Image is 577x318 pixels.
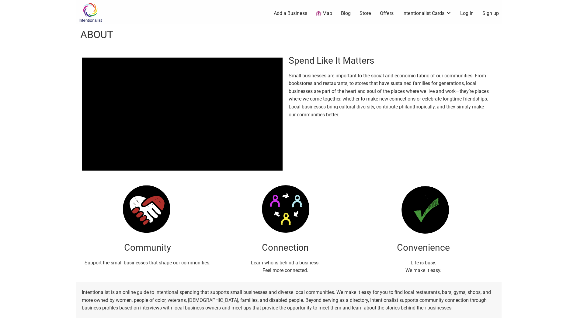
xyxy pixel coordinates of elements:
[220,241,351,254] h2: Connection
[460,10,474,17] a: Log In
[357,259,489,274] p: Life is busy. We make it easy.
[220,259,351,274] p: Learn who is behind a business. Feel more connected.
[482,10,499,17] a: Sign up
[258,182,313,236] img: about-image-2.png
[402,10,452,17] a: Intentionalist Cards
[396,182,451,236] img: about-image-1.png
[120,182,175,236] img: about-image-3.png
[274,10,307,17] a: Add a Business
[82,241,214,254] h2: Community
[80,27,113,42] h1: About
[316,10,332,17] a: Map
[360,10,371,17] a: Store
[341,10,351,17] a: Blog
[380,10,394,17] a: Offers
[289,54,489,67] h2: Spend Like It Matters
[82,259,214,267] p: Support the small businesses that shape our communities.
[357,241,489,254] h2: Convenience
[76,2,105,22] img: Intentionalist
[82,288,495,312] p: Intentionalist is an online guide to intentional spending that supports small businesses and dive...
[289,72,489,119] p: Small businesses are important to the social and economic fabric of our communities. From booksto...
